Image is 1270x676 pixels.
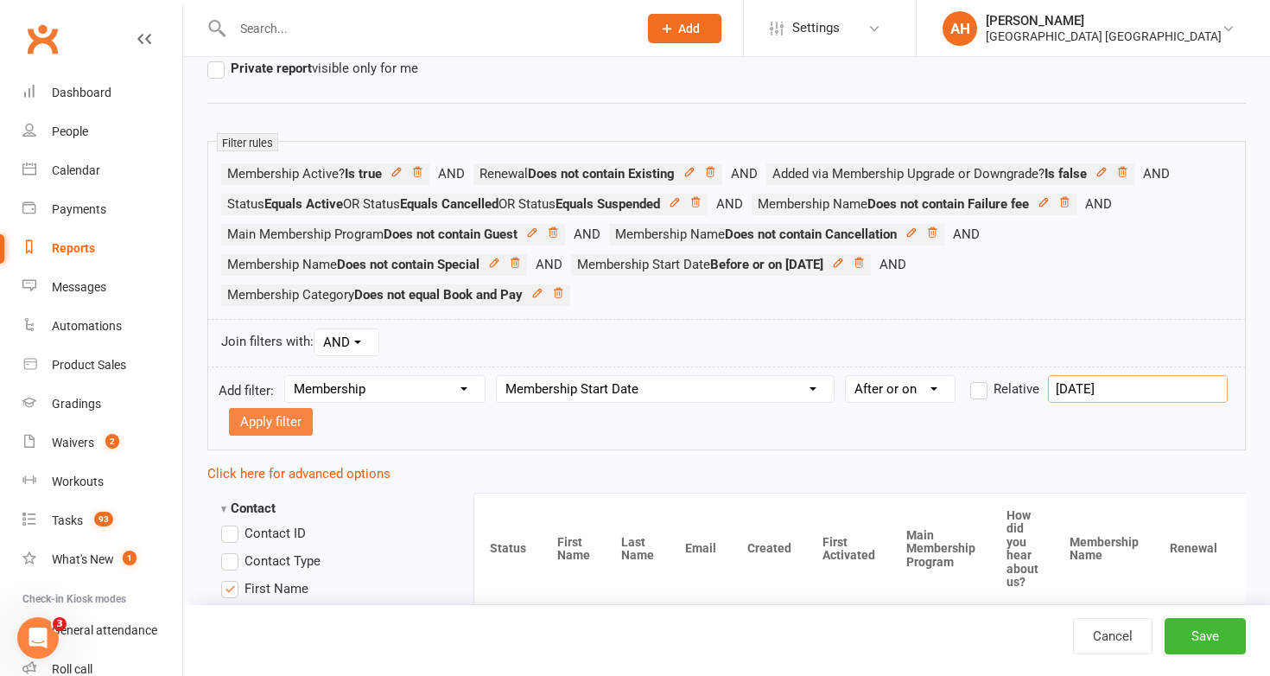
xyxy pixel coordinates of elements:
div: AH [943,11,977,46]
input: Search... [227,16,625,41]
button: Apply filter [229,408,313,436]
span: Added via Membership Upgrade or Downgrade? [772,166,1087,182]
div: Join filters with: [207,319,1246,367]
th: Last Name [606,494,670,604]
div: Calendar [52,163,100,177]
span: 2 [105,434,119,449]
strong: Equals Cancelled [400,196,498,212]
div: [GEOGRAPHIC_DATA] [GEOGRAPHIC_DATA] [986,29,1222,44]
a: Tasks 93 [22,501,182,540]
span: Membership Start Date [577,257,823,272]
a: Click here for advanced options [207,466,391,481]
strong: Before or on [DATE] [710,257,823,272]
a: Reports [22,229,182,268]
span: Renewal [479,166,675,182]
iframe: Intercom live chat [17,617,59,659]
small: Filter rules [217,133,278,151]
th: Main Membership Program [891,494,991,604]
a: People [22,112,182,151]
div: Automations [52,319,122,333]
span: Membership Active? [227,166,382,182]
strong: Is true [345,166,382,182]
th: Renewal [1154,494,1233,604]
a: General attendance kiosk mode [22,611,182,650]
div: Messages [52,280,106,294]
span: Add [678,22,700,35]
div: Gradings [52,397,101,411]
a: Clubworx [21,17,64,61]
div: Reports [52,241,95,255]
a: Gradings [22,385,182,424]
span: Membership Category [227,287,523,303]
a: Calendar [22,151,182,190]
span: Relative [994,379,1039,397]
span: Status [227,196,343,212]
span: Membership Name [758,196,1029,212]
form: Add filter: [207,367,1246,450]
div: General attendance [52,623,157,637]
strong: Does not contain Failure fee [867,196,1029,212]
div: People [52,124,88,138]
div: Roll call [52,662,92,676]
th: First Name [542,494,606,604]
a: What's New1 [22,540,182,579]
div: Payments [52,202,106,216]
div: Waivers [52,436,94,450]
th: First Activated [807,494,891,604]
a: Workouts [22,462,182,501]
th: Membership Name [1054,494,1154,604]
span: visible only for me [231,58,418,76]
span: Membership Name [227,257,479,272]
th: How did you hear about us? [991,494,1054,604]
button: Add [648,14,721,43]
span: OR Status [343,196,498,212]
th: Email [670,494,732,604]
strong: Does not contain Existing [528,166,675,182]
a: Cancel [1073,618,1153,654]
span: 3 [53,617,67,631]
strong: Does not contain Cancellation [725,226,897,242]
div: Workouts [52,475,104,488]
strong: Does not contain Special [337,257,479,272]
span: Contact Type [244,551,321,569]
a: Automations [22,307,182,346]
div: What's New [52,552,114,566]
strong: Private report [231,61,312,76]
th: Created [732,494,807,604]
th: Status [474,494,542,604]
strong: Contact [221,501,276,516]
a: Waivers 2 [22,424,182,462]
div: Product Sales [52,358,126,372]
span: 93 [94,512,113,526]
span: Main Membership Program [227,226,518,242]
span: OR Status [498,196,660,212]
strong: Equals Active [264,196,343,212]
span: Membership Name [615,226,897,242]
strong: Does not equal Book and Pay [354,287,523,303]
span: Contact ID [244,523,306,541]
span: 1 [123,551,137,565]
a: Messages [22,268,182,307]
button: Save [1165,618,1246,654]
strong: Is false [1045,166,1087,182]
a: Payments [22,190,182,229]
strong: Equals Suspended [556,196,660,212]
a: Dashboard [22,73,182,112]
a: Product Sales [22,346,182,385]
span: Settings [792,9,840,48]
strong: Does not contain Guest [384,226,518,242]
div: Dashboard [52,86,111,99]
div: [PERSON_NAME] [986,13,1222,29]
span: First Name [244,578,308,596]
div: Tasks [52,513,83,527]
